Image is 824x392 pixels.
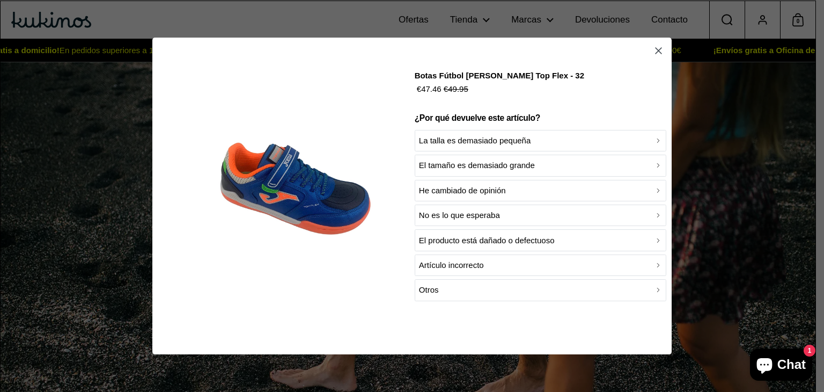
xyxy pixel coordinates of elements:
[415,155,666,176] button: El tamaño es demasiado grande
[419,159,535,172] p: El tamaño es demasiado grande
[415,255,666,276] button: Artículo incorrecto
[419,184,506,197] p: He cambiado de opinión
[444,84,468,93] strike: €49.95
[419,284,439,296] p: Otros
[747,349,815,383] inbox-online-store-chat: Chat de la tienda online Shopify
[415,130,666,151] button: La talla es demasiado pequeña
[415,279,666,301] button: Otros
[415,112,666,124] h2: ¿Por qué devuelve este artículo?
[415,180,666,201] button: He cambiado de opinión
[161,46,406,292] img: botas-futbolsala-barefoot-joma-topflex-cut-1_1.webp
[419,234,555,247] p: El producto está dañado o defectuoso
[415,229,666,251] button: El producto está dañado o defectuoso
[415,83,584,96] p: €47.46
[419,209,500,222] p: No es lo que esperaba
[419,259,484,272] p: Artículo incorrecto
[415,69,584,83] p: Botas Fútbol [PERSON_NAME] Top Flex - 32
[415,205,666,226] button: No es lo que esperaba
[419,134,531,147] p: La talla es demasiado pequeña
